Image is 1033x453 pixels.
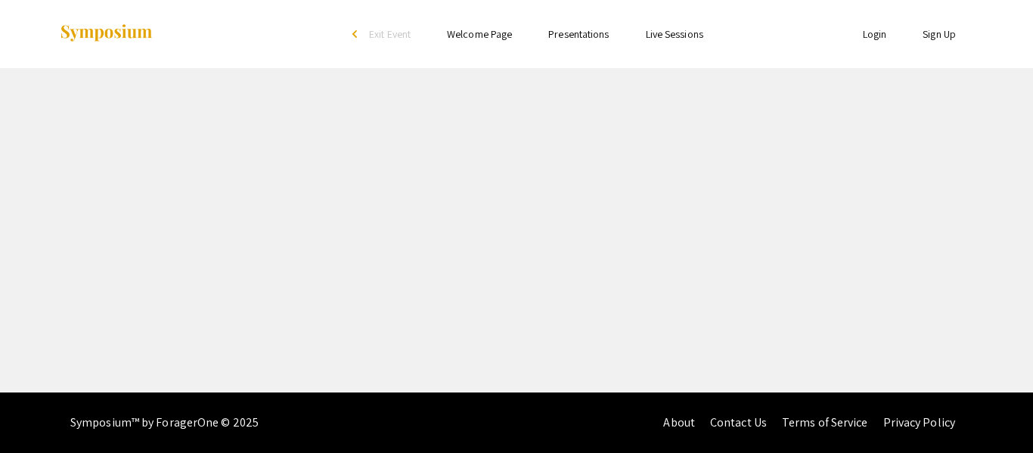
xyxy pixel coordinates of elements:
a: Sign Up [923,27,956,41]
img: Symposium by ForagerOne [59,23,154,44]
a: Privacy Policy [883,414,955,430]
iframe: Chat [969,385,1022,442]
a: Live Sessions [646,27,703,41]
a: Login [863,27,887,41]
a: Presentations [548,27,609,41]
a: Terms of Service [782,414,868,430]
div: Symposium™ by ForagerOne © 2025 [70,392,259,453]
a: About [663,414,695,430]
a: Contact Us [710,414,767,430]
a: Welcome Page [447,27,512,41]
span: Exit Event [369,27,411,41]
div: arrow_back_ios [352,29,361,39]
